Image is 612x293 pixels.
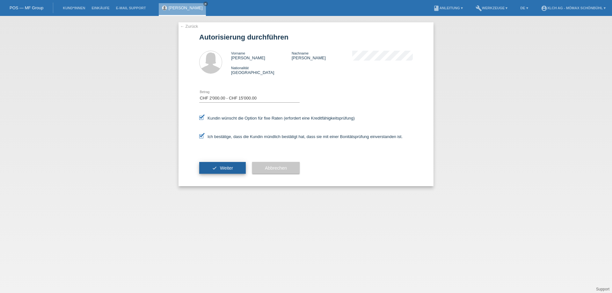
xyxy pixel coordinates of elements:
span: Nationalität [231,66,249,70]
div: [PERSON_NAME] [231,51,292,60]
a: close [203,2,208,6]
a: E-Mail Support [113,6,149,10]
i: book [433,5,440,11]
span: Vorname [231,51,245,55]
label: Kundin wünscht die Option für fixe Raten (erfordert eine Kreditfähigkeitsprüfung) [199,116,355,121]
a: Kund*innen [60,6,88,10]
a: POS — MF Group [10,5,43,10]
div: [PERSON_NAME] [292,51,352,60]
button: Abbrechen [252,162,300,174]
i: check [212,165,217,171]
span: Abbrechen [265,165,287,171]
span: Weiter [220,165,233,171]
i: build [476,5,482,11]
a: ← Zurück [180,24,198,29]
a: buildWerkzeuge ▾ [472,6,511,10]
label: Ich bestätige, dass die Kundin mündlich bestätigt hat, dass sie mit einer Bonitätsprüfung einvers... [199,134,403,139]
i: account_circle [541,5,547,11]
a: account_circleXLCH AG - Mömax Schönbühl ▾ [538,6,609,10]
h1: Autorisierung durchführen [199,33,413,41]
div: [GEOGRAPHIC_DATA] [231,65,292,75]
i: close [204,2,207,5]
span: Nachname [292,51,309,55]
button: check Weiter [199,162,246,174]
a: bookAnleitung ▾ [430,6,466,10]
a: Support [596,287,609,291]
a: Einkäufe [88,6,113,10]
a: DE ▾ [517,6,531,10]
a: [PERSON_NAME] [169,5,203,10]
